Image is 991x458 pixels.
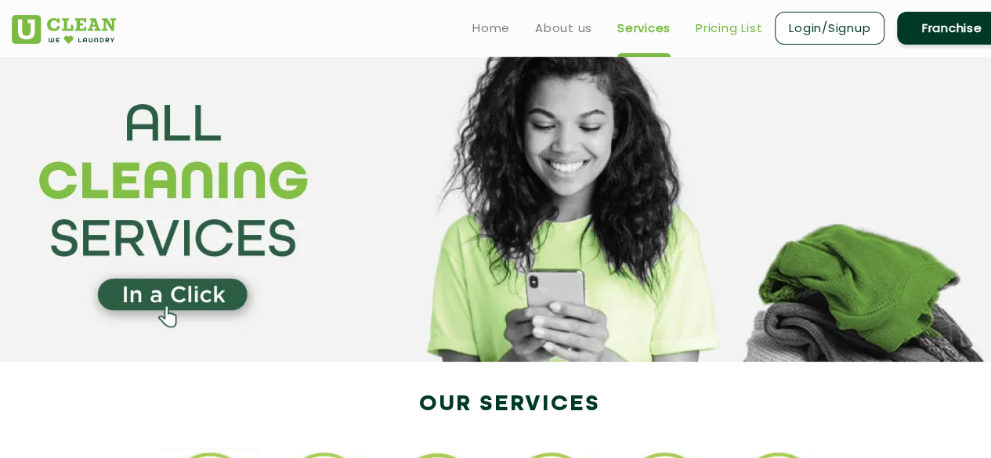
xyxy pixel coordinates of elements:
[696,19,762,38] a: Pricing List
[775,12,884,45] a: Login/Signup
[617,19,671,38] a: Services
[535,19,592,38] a: About us
[12,15,116,44] img: UClean Laundry and Dry Cleaning
[472,19,510,38] a: Home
